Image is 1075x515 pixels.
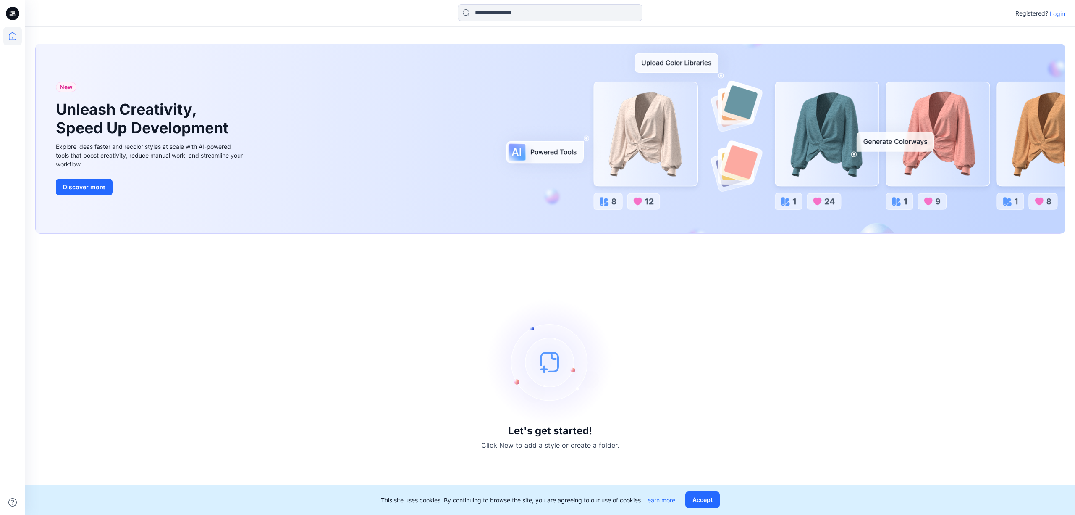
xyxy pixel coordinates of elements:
[381,496,675,504] p: This site uses cookies. By continuing to browse the site, you are agreeing to our use of cookies.
[644,497,675,504] a: Learn more
[56,179,113,195] button: Discover more
[487,299,613,425] img: empty-state-image.svg
[60,82,73,92] span: New
[56,179,245,195] a: Discover more
[56,100,232,137] h1: Unleash Creativity, Speed Up Development
[56,142,245,169] div: Explore ideas faster and recolor styles at scale with AI-powered tools that boost creativity, red...
[1050,9,1065,18] p: Login
[508,425,592,437] h3: Let's get started!
[1015,8,1048,18] p: Registered?
[685,491,720,508] button: Accept
[481,440,619,450] p: Click New to add a style or create a folder.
